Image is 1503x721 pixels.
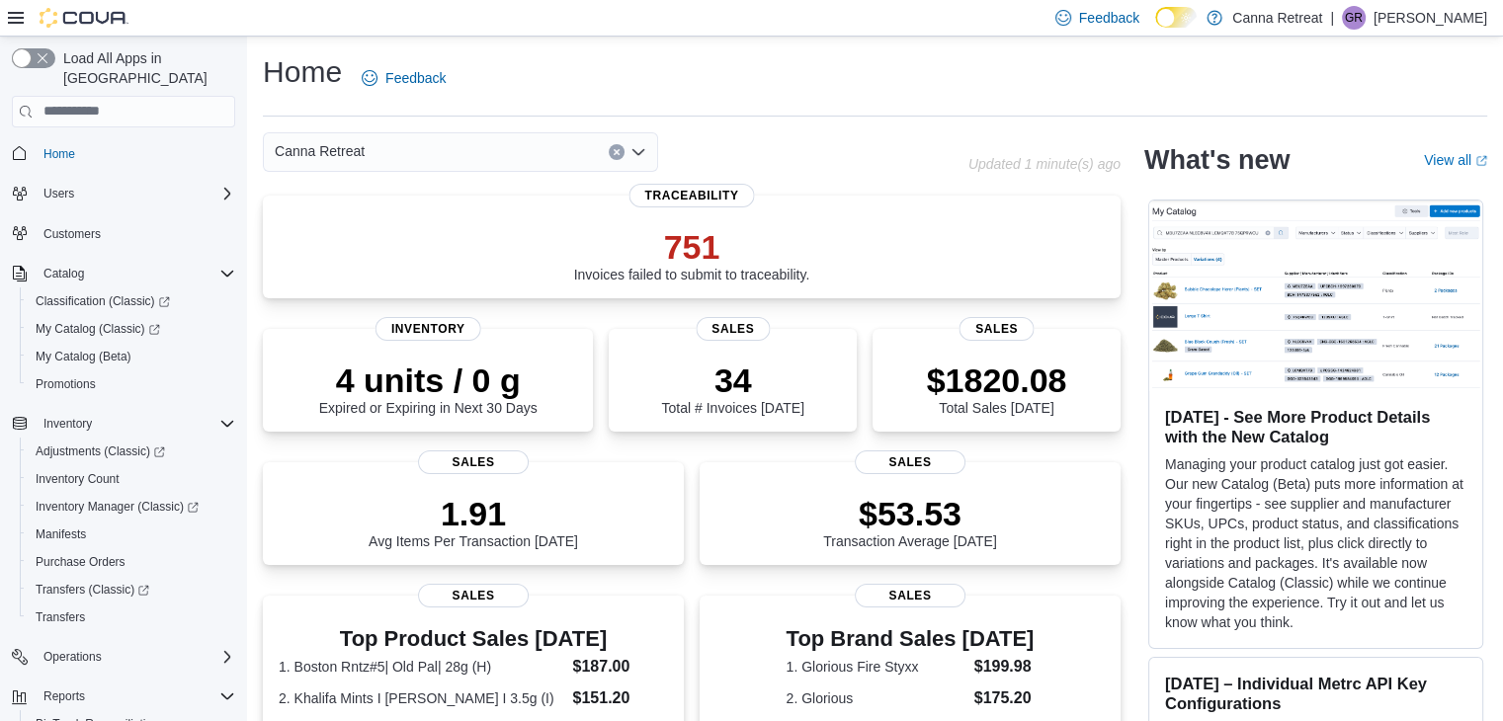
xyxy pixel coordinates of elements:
span: Purchase Orders [28,550,235,574]
p: 4 units / 0 g [319,360,538,400]
button: My Catalog (Beta) [20,343,243,370]
span: My Catalog (Classic) [36,321,160,337]
div: Gustavo Ramos [1342,6,1366,30]
dt: 1. Glorious Fire Styxx [787,657,966,677]
span: Customers [43,226,101,242]
span: Transfers (Classic) [28,578,235,601]
p: $53.53 [823,494,997,533]
dd: $175.20 [974,686,1035,710]
span: Inventory Count [28,467,235,491]
dd: $151.20 [572,686,667,710]
a: Promotions [28,372,104,396]
a: Transfers (Classic) [20,576,243,603]
span: Adjustments (Classic) [28,440,235,463]
span: Home [43,146,75,162]
button: Reports [36,684,93,708]
span: Customers [36,221,235,246]
span: Inventory [36,412,235,436]
p: | [1330,6,1334,30]
h3: Top Product Sales [DATE] [279,627,668,651]
a: My Catalog (Beta) [28,345,139,368]
dt: 2. Khalifa Mints I [PERSON_NAME] I 3.5g (I) [279,688,564,708]
button: Inventory Count [20,465,243,493]
dd: $199.98 [974,655,1035,679]
span: My Catalog (Beta) [36,349,131,364]
span: Feedback [1079,8,1139,28]
dt: 2. Glorious [787,688,966,708]
span: Operations [36,645,235,669]
a: Manifests [28,522,94,546]
span: Sales [418,584,529,607]
span: Feedback [385,68,446,88]
span: Classification (Classic) [36,293,170,309]
a: Classification (Classic) [20,287,243,315]
button: Users [4,180,243,207]
span: Reports [36,684,235,708]
span: Sales [855,450,965,474]
span: Transfers (Classic) [36,582,149,598]
a: Adjustments (Classic) [28,440,173,463]
p: Canna Retreat [1232,6,1322,30]
button: Reports [4,682,243,710]
a: My Catalog (Classic) [20,315,243,343]
a: Classification (Classic) [28,289,178,313]
h3: Top Brand Sales [DATE] [787,627,1035,651]
h1: Home [263,52,342,92]
button: Clear input [609,144,625,160]
span: Manifests [36,526,86,542]
p: 1.91 [369,494,578,533]
span: Manifests [28,522,235,546]
a: Inventory Manager (Classic) [20,493,243,521]
button: Inventory [36,412,100,436]
span: Inventory [376,317,481,341]
div: Expired or Expiring in Next 30 Days [319,360,538,416]
a: Transfers (Classic) [28,578,157,601]
div: Total Sales [DATE] [927,360,1067,416]
input: Dark Mode [1155,7,1197,28]
button: Inventory [4,410,243,438]
dt: 1. Boston Rntz#5| Old Pal| 28g (H) [279,657,564,677]
span: Promotions [36,376,96,392]
a: Feedback [354,58,454,98]
a: Inventory Manager (Classic) [28,495,207,519]
dd: $187.00 [572,655,667,679]
span: My Catalog (Beta) [28,345,235,368]
p: 751 [574,227,810,267]
button: Transfers [20,603,243,631]
span: Reports [43,688,85,704]
button: Users [36,182,82,205]
a: Adjustments (Classic) [20,438,243,465]
span: Inventory Manager (Classic) [36,499,199,515]
span: Operations [43,649,102,665]
a: Transfers [28,605,93,629]
button: Open list of options [630,144,646,160]
span: Sales [418,450,529,474]
button: Operations [4,643,243,671]
span: Adjustments (Classic) [36,443,165,459]
h3: [DATE] - See More Product Details with the New Catalog [1165,407,1466,446]
a: Purchase Orders [28,550,133,574]
span: Sales [960,317,1034,341]
span: GR [1345,6,1363,30]
img: Cova [40,8,128,28]
span: Sales [855,584,965,607]
a: Customers [36,222,109,246]
span: Purchase Orders [36,554,125,570]
p: Updated 1 minute(s) ago [968,156,1121,172]
a: Home [36,142,83,166]
span: Dark Mode [1155,28,1156,29]
button: Promotions [20,370,243,398]
a: My Catalog (Classic) [28,317,168,341]
span: Inventory [43,416,92,432]
p: 34 [661,360,803,400]
span: Users [36,182,235,205]
span: Users [43,186,74,201]
span: Transfers [36,609,85,625]
span: Sales [696,317,770,341]
div: Invoices failed to submit to traceability. [574,227,810,282]
span: Home [36,141,235,166]
span: Load All Apps in [GEOGRAPHIC_DATA] [55,48,235,88]
button: Customers [4,219,243,248]
button: Home [4,139,243,168]
button: Manifests [20,521,243,548]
